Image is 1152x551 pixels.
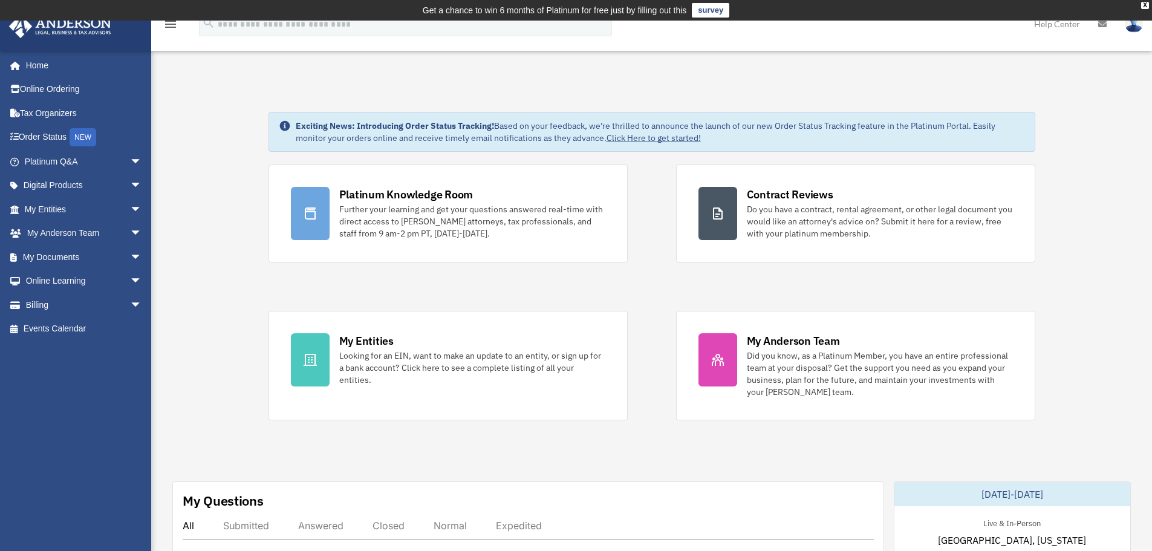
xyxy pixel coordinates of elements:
[130,221,154,246] span: arrow_drop_down
[5,15,115,38] img: Anderson Advisors Platinum Portal
[130,269,154,294] span: arrow_drop_down
[8,269,160,293] a: Online Learningarrow_drop_down
[183,520,194,532] div: All
[298,520,343,532] div: Answered
[296,120,1025,144] div: Based on your feedback, we're thrilled to announce the launch of our new Order Status Tracking fe...
[373,520,405,532] div: Closed
[894,482,1130,506] div: [DATE]-[DATE]
[607,132,701,143] a: Click Here to get started!
[692,3,729,18] a: survey
[339,187,473,202] div: Platinum Knowledge Room
[747,187,833,202] div: Contract Reviews
[183,492,264,510] div: My Questions
[747,203,1013,240] div: Do you have a contract, rental agreement, or other legal document you would like an attorney's ad...
[130,245,154,270] span: arrow_drop_down
[8,293,160,317] a: Billingarrow_drop_down
[8,125,160,150] a: Order StatusNEW
[8,101,160,125] a: Tax Organizers
[938,533,1086,547] span: [GEOGRAPHIC_DATA], [US_STATE]
[163,17,178,31] i: menu
[268,311,628,420] a: My Entities Looking for an EIN, want to make an update to an entity, or sign up for a bank accoun...
[8,53,154,77] a: Home
[130,174,154,198] span: arrow_drop_down
[974,516,1050,529] div: Live & In-Person
[339,333,394,348] div: My Entities
[676,311,1035,420] a: My Anderson Team Did you know, as a Platinum Member, you have an entire professional team at your...
[434,520,467,532] div: Normal
[747,350,1013,398] div: Did you know, as a Platinum Member, you have an entire professional team at your disposal? Get th...
[163,21,178,31] a: menu
[8,245,160,269] a: My Documentsarrow_drop_down
[423,3,687,18] div: Get a chance to win 6 months of Platinum for free just by filling out this
[339,203,605,240] div: Further your learning and get your questions answered real-time with direct access to [PERSON_NAM...
[130,293,154,318] span: arrow_drop_down
[339,350,605,386] div: Looking for an EIN, want to make an update to an entity, or sign up for a bank account? Click her...
[496,520,542,532] div: Expedited
[202,16,215,30] i: search
[1141,2,1149,9] div: close
[8,174,160,198] a: Digital Productsarrow_drop_down
[8,221,160,246] a: My Anderson Teamarrow_drop_down
[223,520,269,532] div: Submitted
[130,149,154,174] span: arrow_drop_down
[676,165,1035,262] a: Contract Reviews Do you have a contract, rental agreement, or other legal document you would like...
[296,120,494,131] strong: Exciting News: Introducing Order Status Tracking!
[8,317,160,341] a: Events Calendar
[70,128,96,146] div: NEW
[130,197,154,222] span: arrow_drop_down
[747,333,840,348] div: My Anderson Team
[8,77,160,102] a: Online Ordering
[8,149,160,174] a: Platinum Q&Aarrow_drop_down
[8,197,160,221] a: My Entitiesarrow_drop_down
[268,165,628,262] a: Platinum Knowledge Room Further your learning and get your questions answered real-time with dire...
[1125,15,1143,33] img: User Pic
